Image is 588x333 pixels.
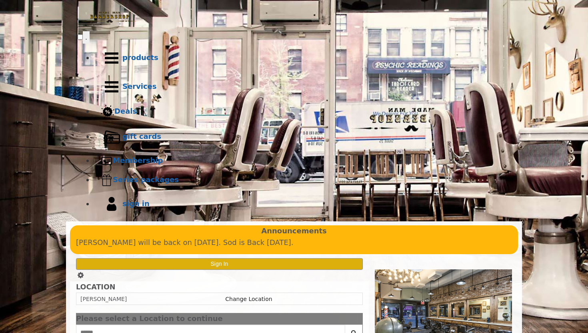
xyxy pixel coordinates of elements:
a: Series packagesSeries packages [94,171,510,190]
b: Series packages [113,175,179,184]
b: sign in [122,199,150,208]
span: . [85,33,87,41]
img: Deals [101,105,114,119]
b: Services [122,82,157,90]
b: Membership [113,156,163,164]
button: close dialog [351,316,363,321]
p: [PERSON_NAME] will be back on [DATE]. Sod is Back [DATE]. [76,237,512,249]
b: Announcements [261,225,327,237]
img: Membership [101,155,113,167]
span: Please select a Location to continue [76,314,223,323]
img: Series packages [101,174,113,186]
a: ServicesServices [94,72,510,101]
a: DealsDeals [94,101,510,122]
b: products [122,53,158,62]
b: Deals [114,107,137,115]
button: menu toggle [83,31,90,44]
a: MembershipMembership [94,151,510,171]
b: gift cards [122,132,161,140]
span: [PERSON_NAME] [80,296,127,302]
img: Products [101,47,122,69]
button: Sign In [76,258,363,270]
img: Made Man Barbershop logo [78,4,142,30]
a: Change Location [225,296,272,302]
a: sign insign in [94,190,510,219]
a: Gift cardsgift cards [94,122,510,151]
a: Productsproducts [94,44,510,72]
img: Gift cards [101,126,122,148]
input: menu toggle [78,34,83,40]
img: sign in [101,193,122,215]
img: Services [101,76,122,98]
b: LOCATION [76,283,115,291]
